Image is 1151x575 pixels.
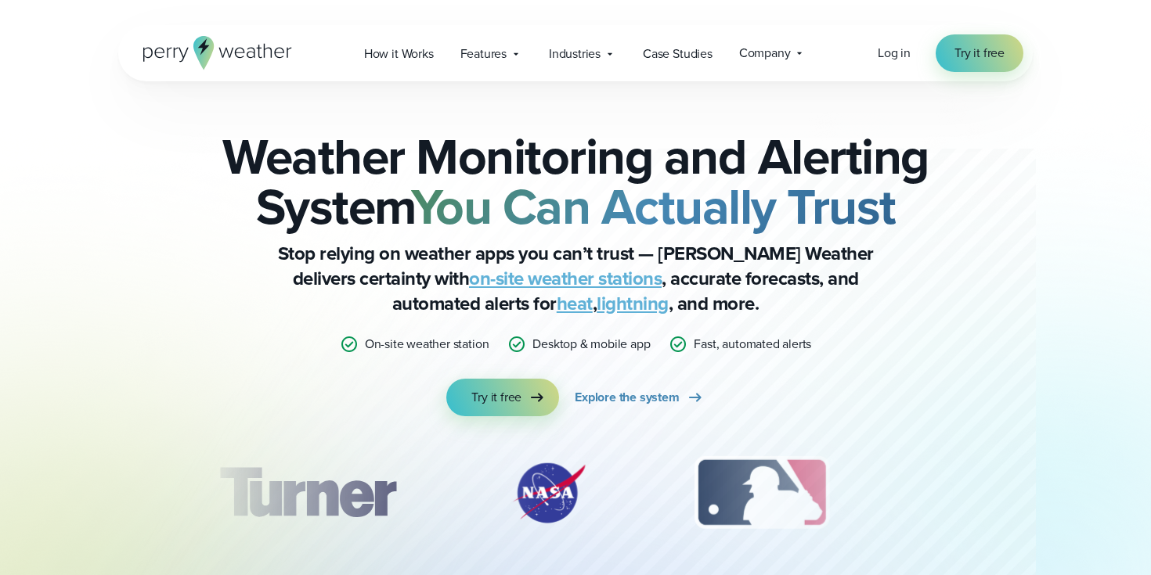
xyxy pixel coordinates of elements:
span: Try it free [954,44,1005,63]
p: Stop relying on weather apps you can’t trust — [PERSON_NAME] Weather delivers certainty with , ac... [262,241,889,316]
a: heat [557,289,593,318]
img: NASA.svg [494,454,604,532]
div: 1 of 12 [197,454,419,532]
img: MLB.svg [679,454,844,532]
p: Fast, automated alerts [694,335,811,354]
a: Explore the system [575,379,705,416]
a: Log in [878,44,911,63]
img: Turner-Construction_1.svg [197,454,419,532]
div: 4 of 12 [920,454,1045,532]
div: 2 of 12 [494,454,604,532]
span: Features [460,45,507,63]
span: Try it free [471,388,521,407]
p: Desktop & mobile app [532,335,650,354]
a: on-site weather stations [469,264,662,293]
a: lightning [597,289,669,318]
img: PGA.svg [920,454,1045,532]
a: How it Works [351,38,447,70]
span: Explore the system [575,388,680,407]
strong: You Can Actually Trust [411,170,896,243]
a: Case Studies [630,38,726,70]
span: Industries [549,45,601,63]
h2: Weather Monitoring and Alerting System [197,131,954,232]
div: slideshow [197,454,954,540]
span: Company [739,44,791,63]
p: On-site weather station [365,335,489,354]
span: Log in [878,44,911,62]
span: How it Works [364,45,434,63]
a: Try it free [936,34,1023,72]
span: Case Studies [643,45,713,63]
a: Try it free [446,379,559,416]
div: 3 of 12 [679,454,844,532]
